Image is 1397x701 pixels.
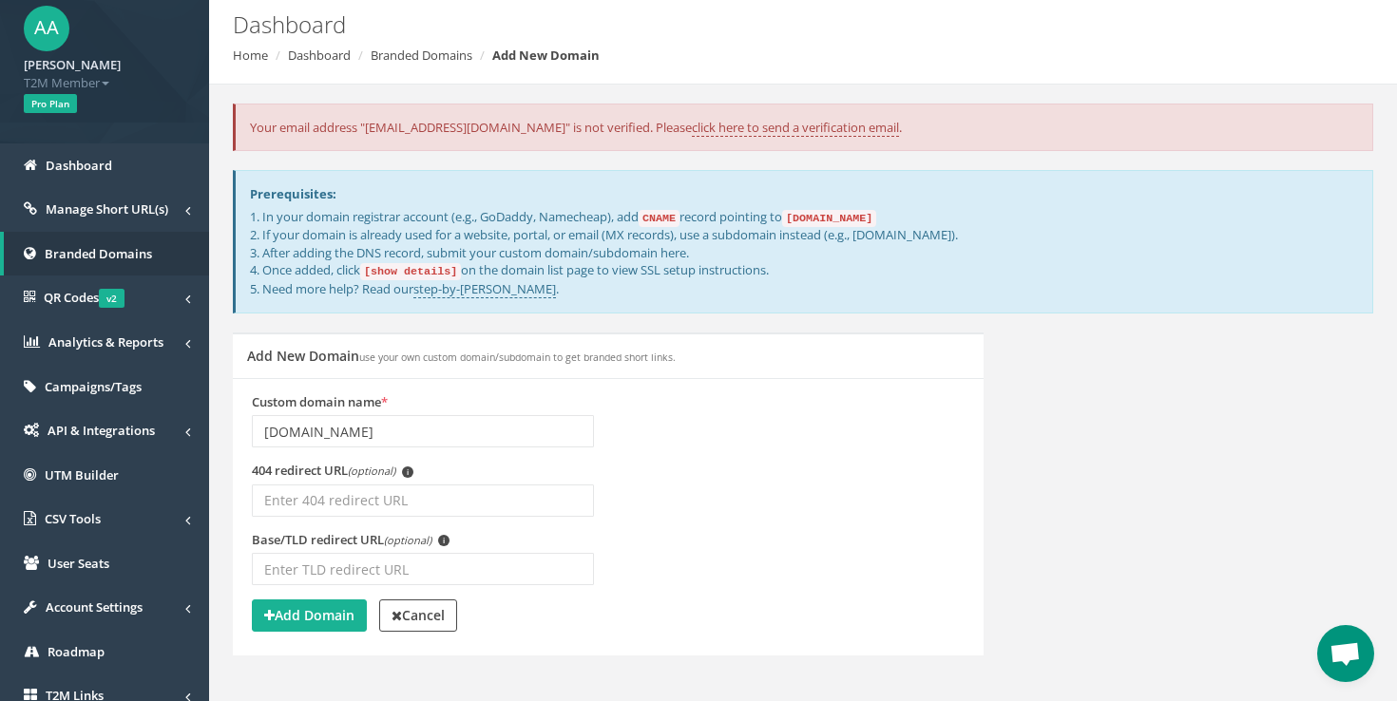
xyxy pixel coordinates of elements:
strong: Add Domain [264,606,354,624]
span: T2M Member [24,74,185,92]
em: (optional) [384,533,431,547]
a: Dashboard [288,47,351,64]
span: Dashboard [46,157,112,174]
strong: Prerequisites: [250,185,336,202]
a: step-by-[PERSON_NAME] [413,280,556,298]
input: Enter domain name [252,415,594,447]
h2: Dashboard [233,12,1178,37]
span: AA [24,6,69,51]
strong: Add New Domain [492,47,600,64]
h5: Add New Domain [247,349,676,363]
button: Add Domain [252,599,367,632]
span: API & Integrations [48,422,155,439]
span: Roadmap [48,643,105,660]
span: Manage Short URL(s) [46,200,168,218]
span: Campaigns/Tags [45,378,142,395]
span: UTM Builder [45,466,119,483]
small: use your own custom domain/subdomain to get branded short links. [359,350,676,364]
strong: [PERSON_NAME] [24,56,121,73]
input: Enter TLD redirect URL [252,553,594,585]
a: Open chat [1317,625,1374,682]
span: QR Codes [44,289,124,306]
div: Your email address "[EMAIL_ADDRESS][DOMAIN_NAME]" is not verified. Please . [233,104,1373,152]
label: Base/TLD redirect URL [252,531,450,549]
span: i [438,535,450,546]
a: [PERSON_NAME] T2M Member [24,51,185,91]
label: Custom domain name [252,393,388,411]
strong: Cancel [392,606,445,624]
input: Enter 404 redirect URL [252,484,594,517]
span: CSV Tools [45,510,101,527]
span: Account Settings [46,598,143,616]
em: (optional) [348,464,395,478]
a: Branded Domains [371,47,472,64]
span: v2 [99,289,124,308]
span: Branded Domains [45,245,152,262]
code: [DOMAIN_NAME] [782,210,876,227]
span: i [402,466,413,478]
p: 1. In your domain registrar account (e.g., GoDaddy, Namecheap), add record pointing to 2. If your... [250,208,1358,298]
a: click here to send a verification email [692,119,899,137]
label: 404 redirect URL [252,462,413,480]
a: Cancel [379,599,457,632]
code: [show details] [360,263,461,280]
span: Pro Plan [24,94,77,113]
span: Analytics & Reports [48,333,163,350]
a: Home [233,47,268,64]
span: User Seats [48,555,109,572]
code: CNAME [639,210,679,227]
